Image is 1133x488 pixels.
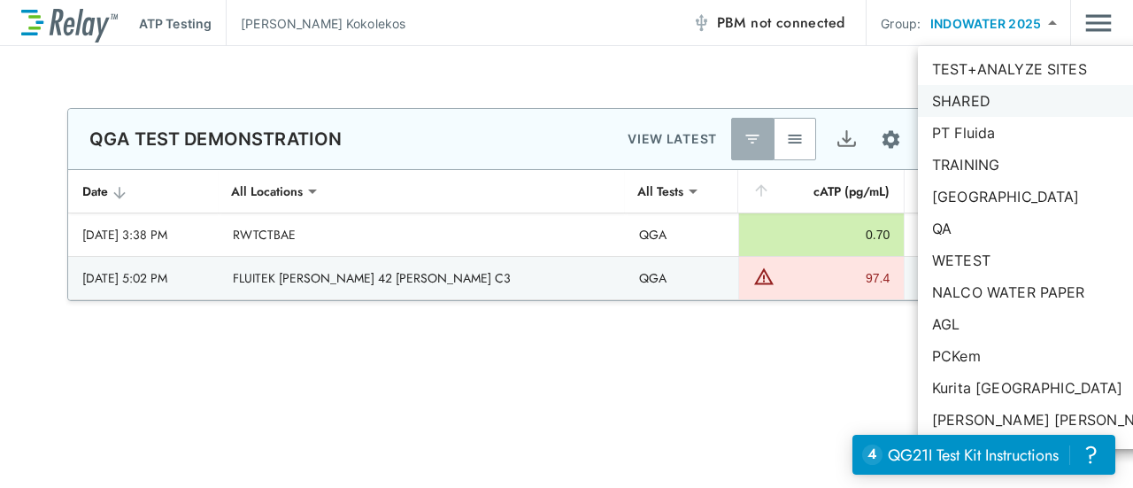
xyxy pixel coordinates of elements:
[852,435,1115,475] iframe: Resource center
